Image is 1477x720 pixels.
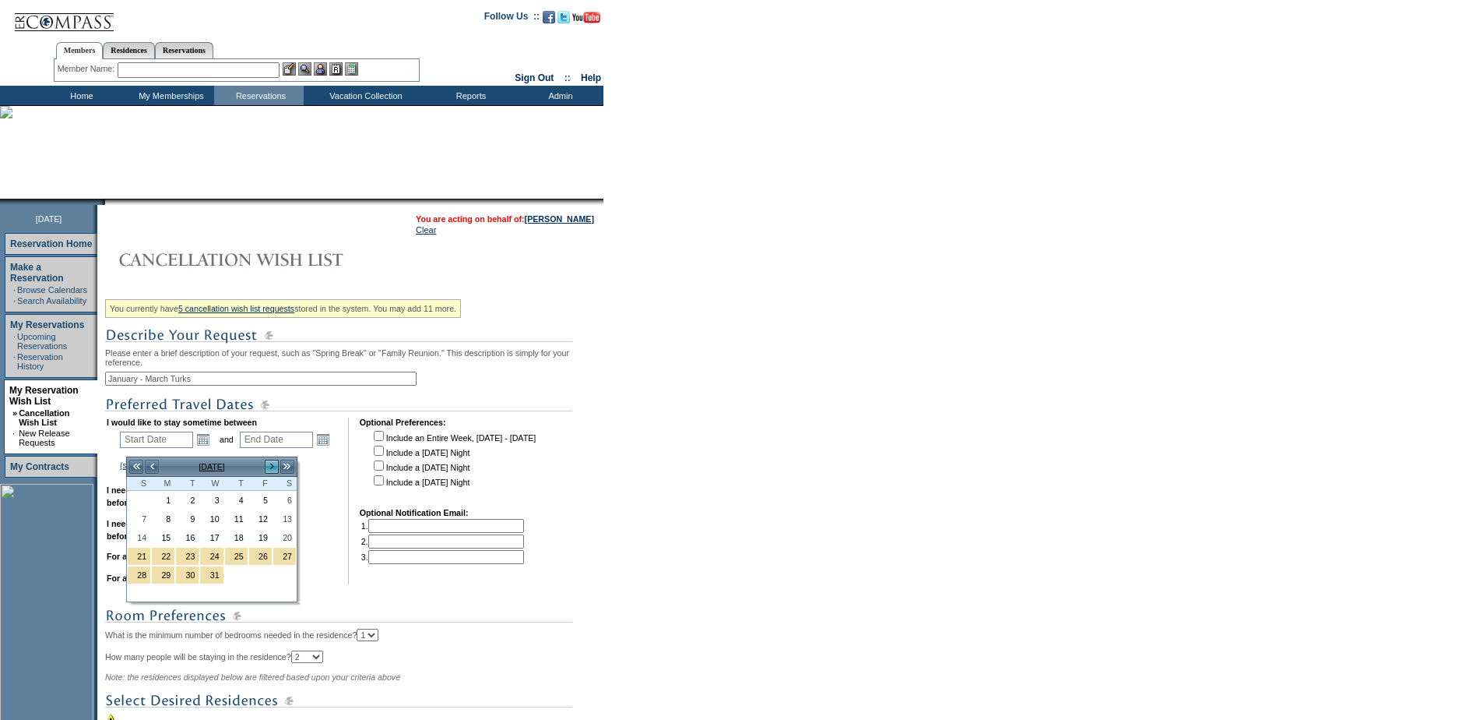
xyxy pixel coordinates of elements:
[10,319,84,330] a: My Reservations
[557,11,570,23] img: Follow us on Twitter
[128,566,150,584] a: 28
[107,519,188,528] b: I need a maximum of
[127,566,151,584] td: New Year's Holiday
[128,548,150,565] a: 21
[225,492,248,509] a: 4
[199,477,223,491] th: Wednesday
[17,285,87,295] a: Browse Calendars
[9,385,79,407] a: My Reservation Wish List
[107,418,257,427] b: I would like to stay sometime between
[152,492,174,509] a: 1
[199,491,223,510] td: Wednesday, December 03, 2025
[56,42,104,59] a: Members
[273,548,296,565] a: 27
[224,528,248,547] td: Thursday, December 18, 2025
[371,429,536,497] td: Include an Entire Week, [DATE] - [DATE] Include a [DATE] Night Include a [DATE] Night Include a [...
[107,552,176,561] b: For a minimum of
[35,86,125,105] td: Home
[176,529,199,546] a: 16
[151,510,175,528] td: Monday, December 08, 2025
[175,491,199,510] td: Tuesday, December 02, 2025
[13,296,16,305] td: ·
[175,566,199,584] td: New Year's Holiday
[152,548,174,565] a: 22
[178,304,294,313] a: 5 cancellation wish list requests
[416,225,436,235] a: Clear
[543,16,555,25] a: Become our fan on Facebook
[564,72,571,83] span: ::
[175,528,199,547] td: Tuesday, December 16, 2025
[543,11,555,23] img: Become our fan on Facebook
[160,458,264,475] td: [DATE]
[125,86,214,105] td: My Memberships
[315,431,332,448] a: Open the calendar popup.
[525,214,594,224] a: [PERSON_NAME]
[249,548,272,565] a: 26
[155,42,213,58] a: Reservations
[199,528,223,547] td: Wednesday, December 17, 2025
[416,214,594,224] span: You are acting on behalf of:
[214,86,304,105] td: Reservations
[17,296,86,305] a: Search Availability
[249,529,272,546] a: 19
[58,62,118,76] div: Member Name:
[127,547,151,566] td: Christmas Holiday
[175,547,199,566] td: Christmas Holiday
[199,566,223,584] td: New Year's Holiday
[105,672,400,682] span: Note: the residences displayed below are filtered based upon your criteria above
[105,199,107,205] img: blank.gif
[360,508,469,517] b: Optional Notification Email:
[144,459,160,475] a: <
[248,528,273,547] td: Friday, December 19, 2025
[127,477,151,491] th: Sunday
[273,492,296,509] a: 6
[107,485,187,495] b: I need a minimum of
[120,432,193,448] input: Date format: M/D/Y. Shortcut keys: [T] for Today. [UP] or [.] for Next Day. [DOWN] or [,] for Pre...
[361,550,524,564] td: 3.
[151,528,175,547] td: Monday, December 15, 2025
[224,547,248,566] td: Christmas Holiday
[13,285,16,295] td: ·
[200,529,223,546] a: 17
[100,199,105,205] img: promoShadowLeftCorner.gif
[240,432,313,448] input: Date format: M/D/Y. Shortcut keys: [T] for Today. [UP] or [.] for Next Day. [DOWN] or [,] for Pre...
[107,574,178,583] b: For a maximum of
[10,238,92,249] a: Reservation Home
[176,548,199,565] a: 23
[175,510,199,528] td: Tuesday, December 09, 2025
[329,62,343,76] img: Reservations
[217,429,236,450] td: and
[225,529,248,546] a: 18
[105,606,572,626] img: subTtlRoomPreferences.gif
[248,477,273,491] th: Friday
[345,62,358,76] img: b_calculator.gif
[128,459,144,475] a: <<
[200,492,223,509] a: 3
[127,528,151,547] td: Sunday, December 14, 2025
[224,477,248,491] th: Thursday
[128,529,150,546] a: 14
[10,461,69,472] a: My Contracts
[273,528,297,547] td: Saturday, December 20, 2025
[484,9,540,28] td: Follow Us ::
[249,510,272,528] a: 12
[248,491,273,510] td: Friday, December 05, 2025
[314,62,327,76] img: Impersonate
[283,62,296,76] img: b_edit.gif
[273,529,296,546] a: 20
[225,548,248,565] a: 25
[273,510,296,528] a: 13
[17,332,67,351] a: Upcoming Reservations
[195,431,212,448] a: Open the calendar popup.
[12,408,17,418] b: »
[151,547,175,566] td: Christmas Holiday
[248,547,273,566] td: Christmas Holiday
[304,86,424,105] td: Vacation Collection
[264,459,280,475] a: >
[105,244,417,275] img: Cancellation Wish List
[249,492,272,509] a: 5
[151,477,175,491] th: Monday
[273,491,297,510] td: Saturday, December 06, 2025
[360,418,446,427] b: Optional Preferences:
[105,299,461,318] div: You currently have stored in the system. You may add 11 more.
